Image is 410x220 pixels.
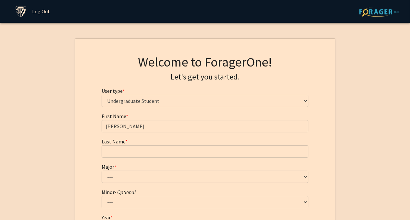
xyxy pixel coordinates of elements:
[102,163,116,171] label: Major
[102,113,126,119] span: First Name
[102,72,308,82] h4: Let's get you started.
[359,7,400,17] img: ForagerOne Logo
[5,191,28,215] iframe: Chat
[102,138,125,145] span: Last Name
[102,188,136,196] label: Minor
[115,189,136,195] i: - Optional
[102,87,125,95] label: User type
[15,6,27,17] img: Johns Hopkins University Logo
[102,54,308,70] h1: Welcome to ForagerOne!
